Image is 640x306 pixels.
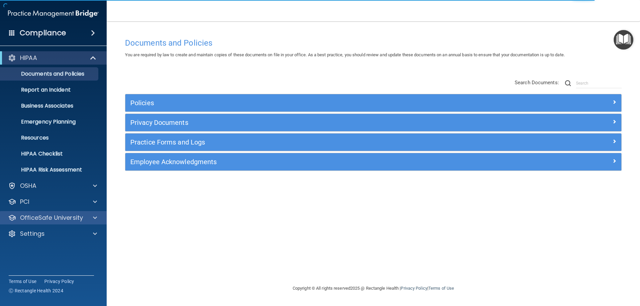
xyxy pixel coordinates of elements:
iframe: Drift Widget Chat Controller [525,259,632,285]
a: HIPAA [8,54,97,62]
span: Ⓒ Rectangle Health 2024 [9,287,63,294]
h5: Policies [130,99,492,107]
p: HIPAA [20,54,37,62]
div: Copyright © All rights reserved 2025 @ Rectangle Health | | [252,278,495,299]
p: PCI [20,198,29,206]
p: Emergency Planning [4,119,95,125]
a: Policies [130,98,616,108]
img: PMB logo [8,7,99,20]
a: OfficeSafe University [8,214,97,222]
a: Terms of Use [428,286,454,291]
button: Open Resource Center [614,30,633,50]
p: Business Associates [4,103,95,109]
a: Privacy Documents [130,117,616,128]
a: Employee Acknowledgments [130,156,616,167]
h5: Privacy Documents [130,119,492,126]
a: PCI [8,198,97,206]
h4: Documents and Policies [125,39,622,47]
p: Resources [4,135,95,141]
h4: Compliance [20,28,66,38]
a: Practice Forms and Logs [130,137,616,148]
h5: Practice Forms and Logs [130,139,492,146]
span: You are required by law to create and maintain copies of these documents on file in your office. ... [125,52,565,57]
p: Settings [20,230,45,238]
input: Search [576,78,622,88]
a: Terms of Use [9,278,36,285]
a: Privacy Policy [401,286,427,291]
a: OSHA [8,182,97,190]
p: OfficeSafe University [20,214,83,222]
p: HIPAA Risk Assessment [4,166,95,173]
a: Settings [8,230,97,238]
p: OSHA [20,182,37,190]
a: Privacy Policy [44,278,74,285]
img: ic-search.3b580494.png [565,80,571,86]
p: Report an Incident [4,87,95,93]
p: Documents and Policies [4,71,95,77]
h5: Employee Acknowledgments [130,158,492,165]
span: Search Documents: [515,80,559,86]
p: HIPAA Checklist [4,151,95,157]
